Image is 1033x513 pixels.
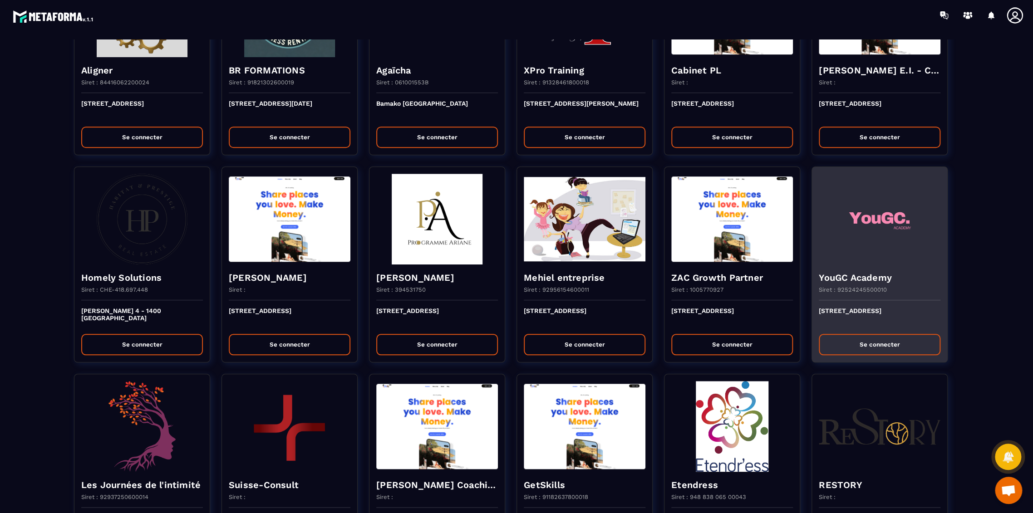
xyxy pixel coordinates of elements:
img: funnel-background [376,381,498,472]
p: Siret : 91328461800018 [524,79,589,86]
p: Siret : [819,493,836,500]
h4: Mehiel entreprise [524,271,645,284]
img: funnel-background [229,174,350,264]
button: Se connecter [819,334,940,355]
p: Siret : 394531750 [376,286,426,293]
p: Siret : CHE-418.697.448 [81,286,148,293]
h4: ZAC Growth Partner [671,271,793,284]
p: Siret : 92524245500010 [819,286,887,293]
img: funnel-background [819,381,940,472]
p: [STREET_ADDRESS][PERSON_NAME] [524,100,645,120]
img: funnel-background [819,174,940,264]
button: Se connecter [376,127,498,148]
button: Se connecter [229,127,350,148]
h4: XPro Training [524,64,645,77]
h4: [PERSON_NAME] [376,271,498,284]
button: Se connecter [81,334,203,355]
h4: RESTORY [819,479,940,491]
button: Se connecter [229,334,350,355]
h4: BR FORMATIONS [229,64,350,77]
p: Siret : 92937250600014 [81,493,148,500]
a: Mở cuộc trò chuyện [995,477,1022,504]
img: funnel-background [81,381,203,472]
p: Siret : [671,79,688,86]
button: Se connecter [524,334,645,355]
img: funnel-background [671,174,793,264]
h4: Aligner [81,64,203,77]
button: Se connecter [81,127,203,148]
img: funnel-background [524,174,645,264]
p: [PERSON_NAME] 4 - 1400 [GEOGRAPHIC_DATA] [81,307,203,327]
img: funnel-background [524,381,645,472]
p: Siret : 84416062200024 [81,79,149,86]
p: Siret : 91821302600019 [229,79,294,86]
img: funnel-background [671,381,793,472]
p: [STREET_ADDRESS] [229,307,350,327]
h4: Homely Solutions [81,271,203,284]
p: [STREET_ADDRESS] [819,100,940,120]
h4: Cabinet PL [671,64,793,77]
h4: [PERSON_NAME] E.I. - Cabinet Aequivalens [819,64,940,77]
p: Bamako [GEOGRAPHIC_DATA] [376,100,498,120]
p: [STREET_ADDRESS] [671,100,793,120]
button: Se connecter [819,127,940,148]
p: Siret : 92956154600011 [524,286,589,293]
img: funnel-background [81,174,203,264]
button: Se connecter [671,334,793,355]
h4: GetSkills [524,479,645,491]
h4: Etendress [671,479,793,491]
p: Siret : [376,493,393,500]
h4: Suisse-Consult [229,479,350,491]
p: [STREET_ADDRESS] [376,307,498,327]
p: [STREET_ADDRESS] [81,100,203,120]
p: Siret : 061001553B [376,79,428,86]
p: Siret : 1005770927 [671,286,723,293]
img: logo [13,8,94,24]
p: [STREET_ADDRESS] [819,307,940,327]
button: Se connecter [671,127,793,148]
h4: [PERSON_NAME] Coaching & Development [376,479,498,491]
p: [STREET_ADDRESS] [524,307,645,327]
p: Siret : [229,493,246,500]
h4: [PERSON_NAME] [229,271,350,284]
p: Siret : [819,79,836,86]
img: funnel-background [376,174,498,264]
img: funnel-background [229,381,350,472]
h4: Les Journées de l'intimité [81,479,203,491]
p: Siret : 91182637800018 [524,493,588,500]
h4: YouGC Academy [819,271,940,284]
p: [STREET_ADDRESS] [671,307,793,327]
p: Siret : [229,286,246,293]
p: Siret : 948 838 065 00043 [671,493,746,500]
h4: Agaïcha [376,64,498,77]
p: [STREET_ADDRESS][DATE] [229,100,350,120]
button: Se connecter [524,127,645,148]
button: Se connecter [376,334,498,355]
